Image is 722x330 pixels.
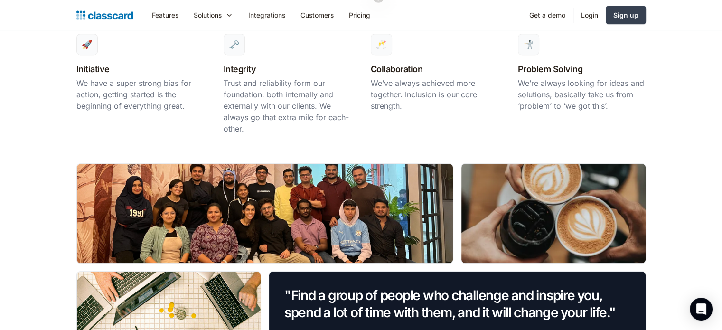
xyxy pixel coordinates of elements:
[606,6,646,24] a: Sign up
[82,40,92,49] div: 🚀
[76,63,205,75] h3: Initiative
[341,4,378,26] a: Pricing
[371,63,499,75] h3: Collaboration
[522,4,573,26] a: Get a demo
[518,63,646,75] h3: Problem Solving
[241,4,293,26] a: Integrations
[690,298,713,321] div: Open Intercom Messenger
[76,77,205,112] p: We have a super strong bias for action; getting started is the beginning of everything great.
[76,9,133,22] a: home
[144,4,186,26] a: Features
[518,77,646,112] p: We’re always looking for ideas and solutions; basically take us from ‘problem’ to ‘we got this’.
[194,10,222,20] div: Solutions
[186,4,241,26] div: Solutions
[293,4,341,26] a: Customers
[229,40,239,49] div: 🗝️
[376,40,386,49] div: 🥂
[284,287,616,321] em: "Find a group of people who challenge and inspire you, spend a lot of time with them, and it will...
[371,77,499,112] p: We’ve always achieved more together. Inclusion is our core strength.
[224,77,352,134] p: Trust and reliability form our foundation, both internally and externally with our clients. We al...
[613,10,638,20] div: Sign up
[523,40,534,49] div: 🤺
[224,63,352,75] h3: Integrity
[573,4,606,26] a: Login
